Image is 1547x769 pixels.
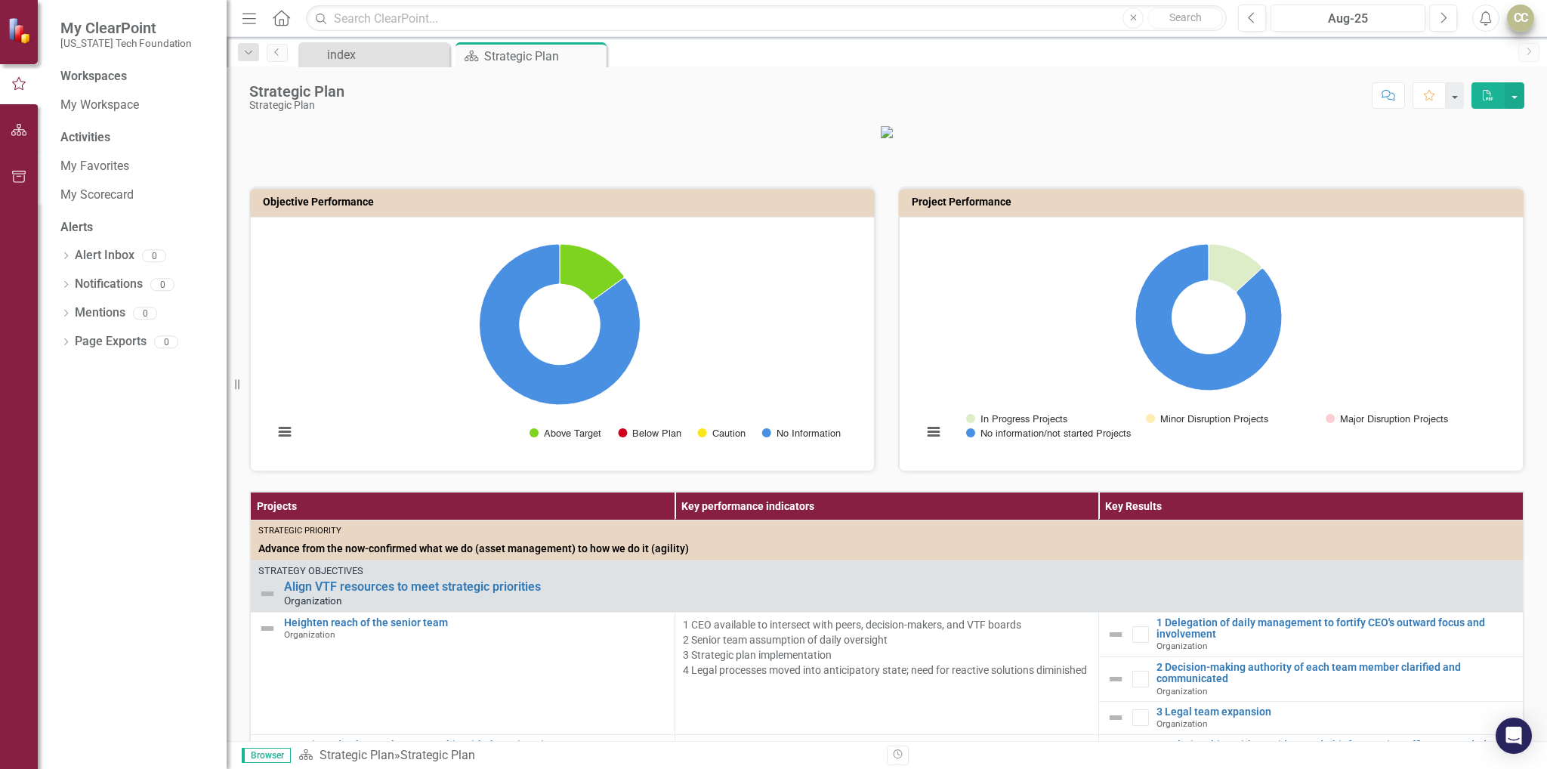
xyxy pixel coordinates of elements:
[1107,709,1125,727] img: Not Defined
[274,422,295,443] button: View chart menu, Chart
[1169,11,1202,23] span: Search
[1147,8,1223,29] button: Search
[266,229,859,456] div: Chart. Highcharts interactive chart.
[133,307,157,320] div: 0
[777,429,841,439] text: No Information
[60,37,192,49] small: [US_STATE] Tech Foundation
[258,619,276,638] img: Not Defined
[263,196,867,208] h3: Objective Performance
[881,126,893,138] img: VTF_logo_500%20(13).png
[150,278,174,291] div: 0
[154,335,178,348] div: 0
[915,229,1502,456] svg: Interactive chart
[698,428,746,439] button: Show Caution
[242,748,291,763] span: Browser
[8,17,34,43] img: ClearPoint Strategy
[327,45,446,64] div: index
[284,740,667,751] a: Sustain and enhance the partnership with the University
[632,429,681,439] text: Below Plan
[75,333,147,351] a: Page Exports
[60,129,212,147] div: Activities
[284,629,335,640] span: Organization
[60,97,212,114] a: My Workspace
[320,748,394,762] a: Strategic Plan
[249,83,344,100] div: Strategic Plan
[400,748,475,762] div: Strategic Plan
[923,422,944,443] button: View chart menu, Chart
[1156,641,1208,651] span: Organization
[258,566,1515,576] div: Strategy Objectives
[142,249,166,262] div: 0
[1135,244,1282,391] path: No information/not started Projects, 66.
[1236,268,1263,293] path: Major Disruption Projects, 0.
[1156,740,1515,763] a: 1 Relationships with President and Chief Operating Officer expanded to include University leaders...
[249,100,344,111] div: Strategic Plan
[284,595,342,607] span: Organization
[480,244,641,405] path: No Information, 17.
[1156,718,1208,729] span: Organization
[912,196,1516,208] h3: Project Performance
[1146,413,1268,425] button: Show Minor Disruption Projects
[683,617,1092,678] p: 1 CEO available to intersect with peers, decision-makers, and VTF boards 2 Senior team assumption...
[306,5,1227,32] input: Search ClearPoint...
[1156,706,1515,718] a: 3 Legal team expansion
[60,19,192,37] span: My ClearPoint
[1496,718,1532,754] div: Open Intercom Messenger
[302,45,446,64] a: index
[1209,244,1261,292] path: In Progress Projects, 10.
[618,428,681,439] button: Show Below Plan
[258,585,276,603] img: Not Defined
[1156,686,1208,696] span: Organization
[75,304,125,322] a: Mentions
[75,276,143,293] a: Notifications
[258,541,1515,556] span: Advance from the now-confirmed what we do (asset management) to how we do it (agility)
[1276,10,1420,28] div: Aug-25
[762,428,840,439] button: Show No Information
[560,244,624,300] path: Above Target, 3.
[915,229,1508,456] div: Chart. Highcharts interactive chart.
[75,247,134,264] a: Alert Inbox
[966,413,1067,425] button: Show In Progress Projects
[1156,662,1515,685] a: 2 Decision-making authority of each team member clarified and communicated
[284,580,1515,594] a: Align VTF resources to meet strategic priorities
[258,525,1515,537] div: Strategic Priority
[60,187,212,204] a: My Scorecard
[1156,617,1515,641] a: 1 Delegation of daily management to fortify CEO's outward focus and involvement
[60,68,127,85] div: Workspaces
[1107,670,1125,688] img: Not Defined
[60,158,212,175] a: My Favorites
[1326,413,1448,425] button: Show Major Disruption Projects
[530,428,601,439] button: Show Above Target
[1271,5,1425,32] button: Aug-25
[592,277,625,301] path: Caution, 0.
[484,47,603,66] div: Strategic Plan
[966,428,1129,439] button: Show No information/not started Projects
[1507,5,1534,32] button: CC
[266,229,854,456] svg: Interactive chart
[1107,625,1125,644] img: Not Defined
[284,617,667,628] a: Heighten reach of the senior team
[1160,415,1268,425] text: Minor Disruption Projects
[298,747,875,764] div: »
[60,219,212,236] div: Alerts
